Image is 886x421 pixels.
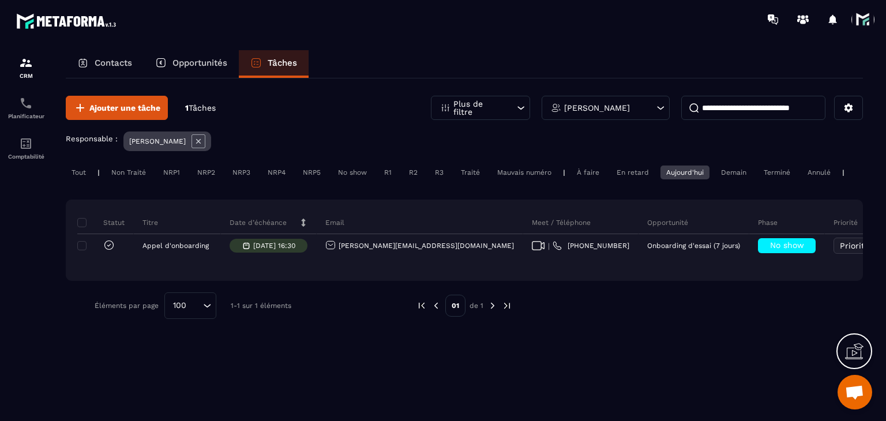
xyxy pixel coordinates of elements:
[3,113,49,119] p: Planificateur
[378,166,397,179] div: R1
[297,166,326,179] div: NRP5
[172,58,227,68] p: Opportunités
[66,134,118,143] p: Responsable :
[834,218,858,227] p: Priorité
[470,301,483,310] p: de 1
[758,218,778,227] p: Phase
[532,218,591,227] p: Meet / Téléphone
[142,242,209,250] p: Appel d'onboarding
[571,166,605,179] div: À faire
[455,166,486,179] div: Traité
[647,218,688,227] p: Opportunité
[253,242,295,250] p: [DATE] 16:30
[3,47,49,88] a: formationformationCRM
[19,56,33,70] img: formation
[66,166,92,179] div: Tout
[838,375,872,409] div: Ouvrir le chat
[190,299,200,312] input: Search for option
[548,242,550,250] span: |
[189,103,216,112] span: Tâches
[431,300,441,311] img: prev
[325,218,344,227] p: Email
[231,302,291,310] p: 1-1 sur 1 éléments
[842,168,844,176] p: |
[660,166,709,179] div: Aujourd'hui
[239,50,309,78] a: Tâches
[770,240,804,250] span: No show
[268,58,297,68] p: Tâches
[142,218,158,227] p: Titre
[16,10,120,32] img: logo
[97,168,100,176] p: |
[416,300,427,311] img: prev
[80,218,125,227] p: Statut
[445,295,465,317] p: 01
[66,96,168,120] button: Ajouter une tâche
[19,137,33,151] img: accountant
[403,166,423,179] div: R2
[95,302,159,310] p: Éléments par page
[332,166,373,179] div: No show
[89,102,160,114] span: Ajouter une tâche
[185,103,216,114] p: 1
[802,166,836,179] div: Annulé
[487,300,498,311] img: next
[106,166,152,179] div: Non Traité
[129,137,186,145] p: [PERSON_NAME]
[19,96,33,110] img: scheduler
[502,300,512,311] img: next
[230,218,287,227] p: Date d’échéance
[95,58,132,68] p: Contacts
[164,292,216,319] div: Search for option
[564,104,630,112] p: [PERSON_NAME]
[169,299,190,312] span: 100
[3,88,49,128] a: schedulerschedulerPlanificateur
[192,166,221,179] div: NRP2
[429,166,449,179] div: R3
[491,166,557,179] div: Mauvais numéro
[227,166,256,179] div: NRP3
[453,100,504,116] p: Plus de filtre
[715,166,752,179] div: Demain
[563,168,565,176] p: |
[3,73,49,79] p: CRM
[66,50,144,78] a: Contacts
[758,166,796,179] div: Terminé
[840,241,869,250] span: Priorité
[157,166,186,179] div: NRP1
[262,166,291,179] div: NRP4
[3,128,49,168] a: accountantaccountantComptabilité
[611,166,655,179] div: En retard
[3,153,49,160] p: Comptabilité
[647,242,740,250] p: Onboarding d'essai (7 jours)
[553,241,629,250] a: [PHONE_NUMBER]
[144,50,239,78] a: Opportunités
